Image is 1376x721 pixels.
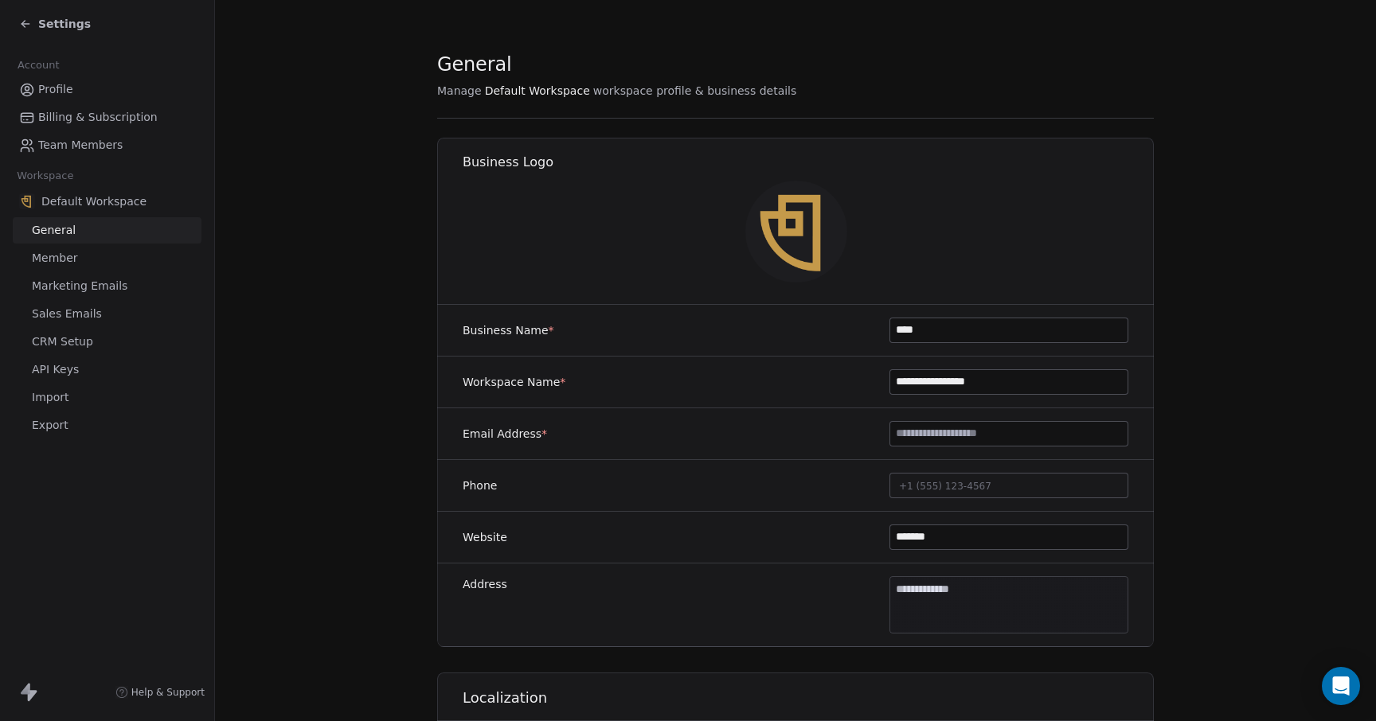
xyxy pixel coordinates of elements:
[115,686,205,699] a: Help & Support
[593,83,797,99] span: workspace profile & business details
[13,301,201,327] a: Sales Emails
[13,384,201,411] a: Import
[32,278,127,294] span: Marketing Emails
[32,222,76,239] span: General
[32,389,68,406] span: Import
[13,217,201,244] a: General
[13,245,201,271] a: Member
[10,164,80,188] span: Workspace
[19,193,35,209] img: juxe%20logo%202a.png
[32,250,78,267] span: Member
[32,417,68,434] span: Export
[437,83,482,99] span: Manage
[463,477,497,493] label: Phone
[463,154,1155,171] h1: Business Logo
[13,132,201,158] a: Team Members
[38,137,123,154] span: Team Members
[437,53,512,76] span: General
[131,686,205,699] span: Help & Support
[13,357,201,383] a: API Keys
[13,104,201,131] a: Billing & Subscription
[889,473,1128,498] button: +1 (555) 123-4567
[13,412,201,438] a: Export
[485,83,590,99] span: Default Workspace
[10,53,66,77] span: Account
[13,76,201,103] a: Profile
[463,576,507,592] label: Address
[38,81,73,98] span: Profile
[899,481,991,492] span: +1 (555) 123-4567
[745,181,847,283] img: juxe%20logo%202a.png
[38,109,158,126] span: Billing & Subscription
[41,193,147,209] span: Default Workspace
[13,329,201,355] a: CRM Setup
[1322,667,1360,705] div: Open Intercom Messenger
[463,374,565,390] label: Workspace Name
[463,322,554,338] label: Business Name
[38,16,91,32] span: Settings
[13,273,201,299] a: Marketing Emails
[32,333,93,350] span: CRM Setup
[19,16,91,32] a: Settings
[32,306,102,322] span: Sales Emails
[463,529,507,545] label: Website
[463,426,547,442] label: Email Address
[463,688,1155,707] h1: Localization
[32,361,79,378] span: API Keys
